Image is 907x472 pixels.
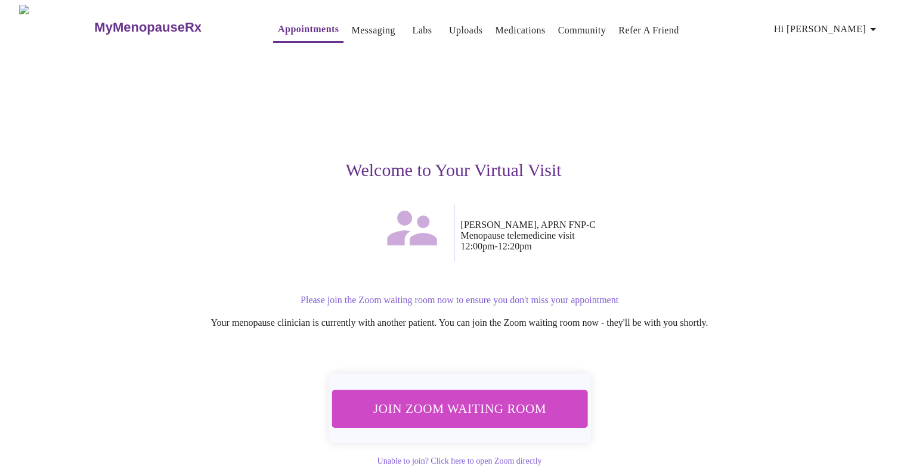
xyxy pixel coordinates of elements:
[278,21,339,38] a: Appointments
[93,7,249,48] a: MyMenopauseRx
[328,389,591,428] button: Join Zoom Waiting Room
[614,18,684,42] button: Refer a Friend
[553,18,611,42] button: Community
[98,295,821,306] p: Please join the Zoom waiting room now to ensure you don't miss your appointment
[449,22,483,39] a: Uploads
[344,397,575,420] span: Join Zoom Waiting Room
[86,160,821,180] h3: Welcome to Your Virtual Visit
[774,21,880,38] span: Hi [PERSON_NAME]
[618,22,679,39] a: Refer a Friend
[19,5,93,50] img: MyMenopauseRx Logo
[273,17,343,43] button: Appointments
[412,22,432,39] a: Labs
[351,22,395,39] a: Messaging
[377,456,541,465] a: Unable to join? Click here to open Zoom directly
[403,18,441,42] button: Labs
[346,18,400,42] button: Messaging
[490,18,550,42] button: Medications
[558,22,606,39] a: Community
[98,317,821,328] p: Your menopause clinician is currently with another patient. You can join the Zoom waiting room no...
[461,220,821,252] p: [PERSON_NAME], APRN FNP-C Menopause telemedicine visit 12:00pm - 12:20pm
[94,20,202,35] h3: MyMenopauseRx
[769,17,885,41] button: Hi [PERSON_NAME]
[495,22,545,39] a: Medications
[444,18,488,42] button: Uploads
